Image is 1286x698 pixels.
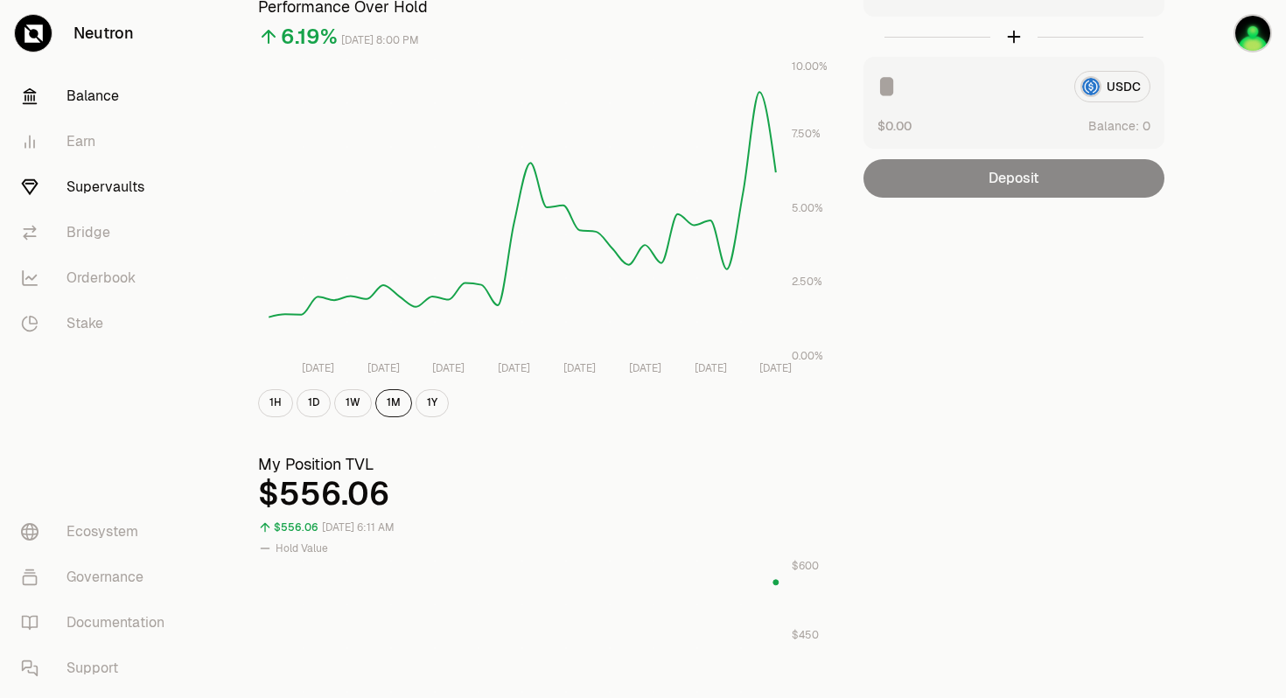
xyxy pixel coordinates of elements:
[498,361,530,375] tspan: [DATE]
[302,361,334,375] tspan: [DATE]
[792,559,819,573] tspan: $600
[297,389,331,417] button: 1D
[7,73,189,119] a: Balance
[281,23,338,51] div: 6.19%
[432,361,465,375] tspan: [DATE]
[322,518,395,538] div: [DATE] 6:11 AM
[7,301,189,346] a: Stake
[334,389,372,417] button: 1W
[416,389,449,417] button: 1Y
[375,389,412,417] button: 1M
[792,201,823,215] tspan: 5.00%
[7,555,189,600] a: Governance
[792,349,823,363] tspan: 0.00%
[258,452,828,477] h3: My Position TVL
[258,477,828,512] div: $556.06
[792,628,819,642] tspan: $450
[258,389,293,417] button: 1H
[1088,117,1139,135] span: Balance:
[276,541,328,555] span: Hold Value
[7,119,189,164] a: Earn
[563,361,596,375] tspan: [DATE]
[7,600,189,646] a: Documentation
[792,275,822,289] tspan: 2.50%
[341,31,419,51] div: [DATE] 8:00 PM
[367,361,400,375] tspan: [DATE]
[7,210,189,255] a: Bridge
[274,518,318,538] div: $556.06
[759,361,792,375] tspan: [DATE]
[7,255,189,301] a: Orderbook
[1235,16,1270,51] img: orange ledger lille
[877,116,912,135] button: $0.00
[629,361,661,375] tspan: [DATE]
[7,164,189,210] a: Supervaults
[792,59,828,73] tspan: 10.00%
[695,361,727,375] tspan: [DATE]
[792,127,821,141] tspan: 7.50%
[7,509,189,555] a: Ecosystem
[7,646,189,691] a: Support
